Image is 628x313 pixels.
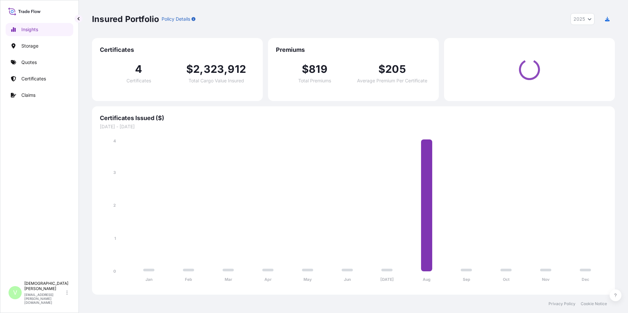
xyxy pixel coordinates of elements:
[276,46,431,54] span: Premiums
[24,293,65,304] p: [EMAIL_ADDRESS][PERSON_NAME][DOMAIN_NAME]
[100,46,255,54] span: Certificates
[573,16,585,22] span: 2025
[302,64,309,74] span: $
[21,59,37,66] p: Quotes
[113,138,116,143] tspan: 4
[24,281,65,291] p: [DEMOGRAPHIC_DATA] [PERSON_NAME]
[21,26,38,33] p: Insights
[452,46,607,93] div: Loading
[303,277,312,282] tspan: May
[146,277,152,282] tspan: Jan
[204,64,224,74] span: 323
[264,277,272,282] tspan: Apr
[6,72,73,85] a: Certificates
[298,78,331,83] span: Total Premiums
[225,277,232,282] tspan: Mar
[6,89,73,102] a: Claims
[114,236,116,241] tspan: 1
[21,92,35,98] p: Claims
[6,56,73,69] a: Quotes
[228,64,246,74] span: 912
[357,78,427,83] span: Average Premium Per Certificate
[13,289,17,296] span: V
[6,39,73,52] a: Storage
[549,301,575,306] a: Privacy Policy
[6,23,73,36] a: Insights
[423,277,431,282] tspan: Aug
[582,277,589,282] tspan: Dec
[193,64,200,74] span: 2
[113,269,116,274] tspan: 0
[380,277,394,282] tspan: [DATE]
[503,277,510,282] tspan: Oct
[189,78,244,83] span: Total Cargo Value Insured
[542,277,550,282] tspan: Nov
[200,64,203,74] span: ,
[21,75,46,82] p: Certificates
[378,64,385,74] span: $
[309,64,327,74] span: 819
[92,14,159,24] p: Insured Portfolio
[113,170,116,175] tspan: 3
[224,64,228,74] span: ,
[463,277,470,282] tspan: Sep
[21,43,38,49] p: Storage
[581,301,607,306] a: Cookie Notice
[126,78,151,83] span: Certificates
[100,123,607,130] span: [DATE] - [DATE]
[385,64,406,74] span: 205
[344,277,351,282] tspan: Jun
[185,277,192,282] tspan: Feb
[186,64,193,74] span: $
[571,13,594,25] button: Year Selector
[135,64,142,74] span: 4
[113,203,116,208] tspan: 2
[162,16,190,22] p: Policy Details
[100,114,607,122] span: Certificates Issued ($)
